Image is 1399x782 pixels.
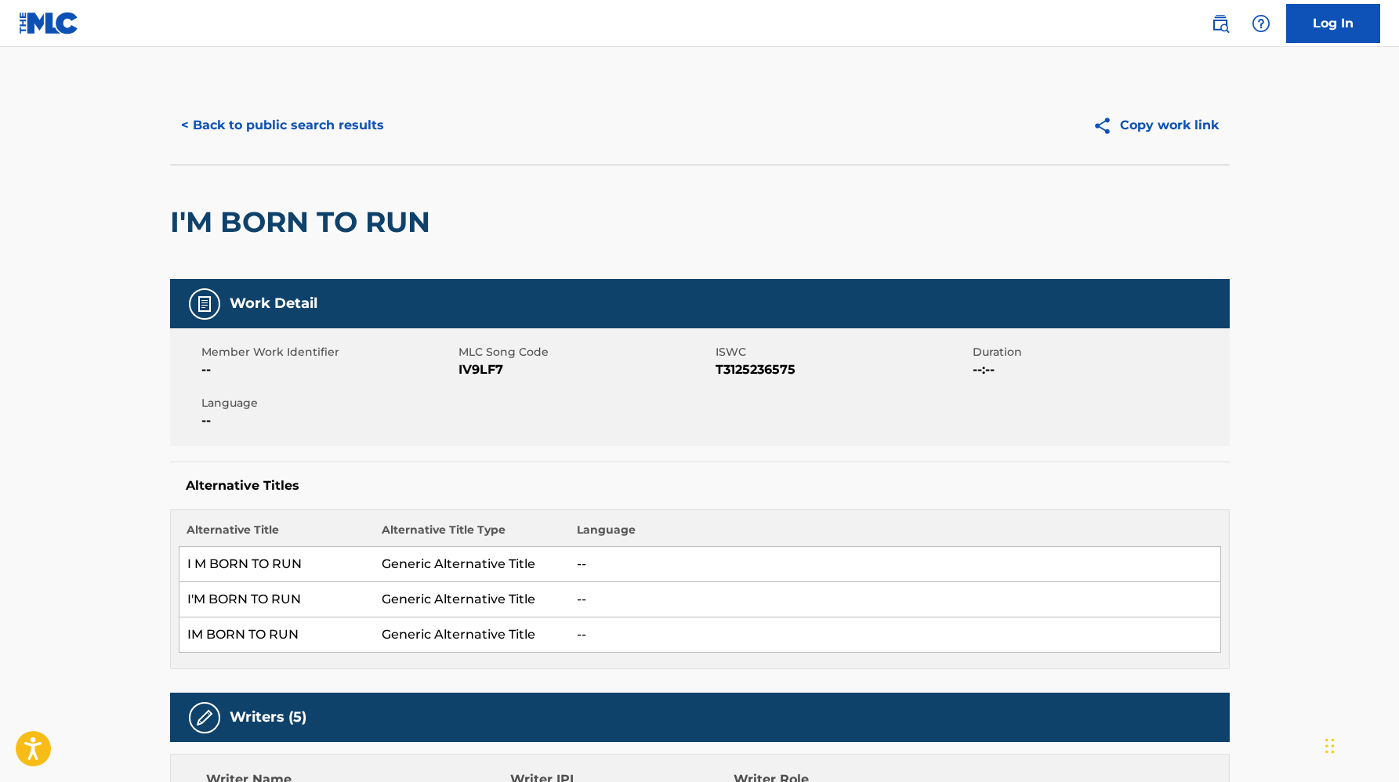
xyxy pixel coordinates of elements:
[201,395,455,411] span: Language
[569,547,1220,582] td: --
[201,411,455,430] span: --
[170,205,438,240] h2: I'M BORN TO RUN
[195,295,214,313] img: Work Detail
[374,582,569,617] td: Generic Alternative Title
[195,708,214,727] img: Writers
[374,522,569,547] th: Alternative Title Type
[1321,707,1399,782] iframe: Chat Widget
[19,12,79,34] img: MLC Logo
[1082,106,1230,145] button: Copy work link
[1252,14,1270,33] img: help
[230,295,317,313] h5: Work Detail
[716,344,969,360] span: ISWC
[201,360,455,379] span: --
[201,344,455,360] span: Member Work Identifier
[1205,8,1236,39] a: Public Search
[1286,4,1380,43] a: Log In
[973,344,1226,360] span: Duration
[170,106,395,145] button: < Back to public search results
[374,547,569,582] td: Generic Alternative Title
[186,478,1214,494] h5: Alternative Titles
[1093,116,1120,136] img: Copy work link
[230,708,306,726] h5: Writers (5)
[458,344,712,360] span: MLC Song Code
[179,547,374,582] td: I M BORN TO RUN
[458,360,712,379] span: IV9LF7
[1245,8,1277,39] div: Help
[179,522,374,547] th: Alternative Title
[374,617,569,653] td: Generic Alternative Title
[716,360,969,379] span: T3125236575
[1325,722,1335,769] div: Drag
[569,582,1220,617] td: --
[179,617,374,653] td: IM BORN TO RUN
[179,582,374,617] td: I'M BORN TO RUN
[973,360,1226,379] span: --:--
[569,617,1220,653] td: --
[569,522,1220,547] th: Language
[1211,14,1230,33] img: search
